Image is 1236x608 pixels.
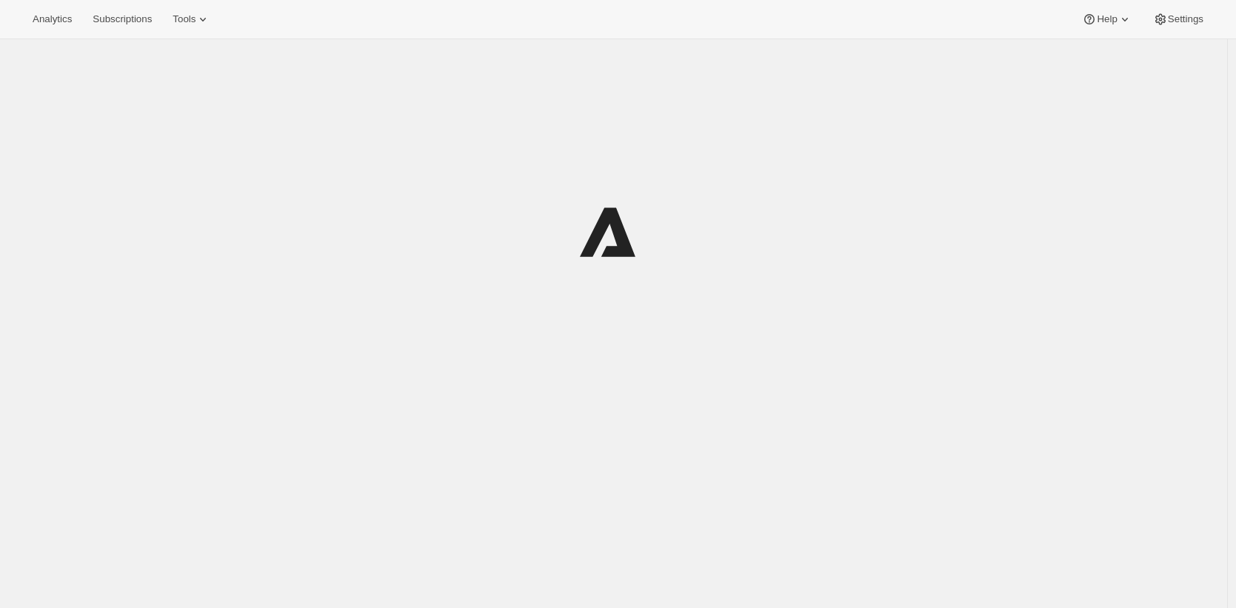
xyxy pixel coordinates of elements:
button: Tools [164,9,219,30]
button: Help [1073,9,1140,30]
button: Subscriptions [84,9,161,30]
span: Settings [1168,13,1203,25]
span: Subscriptions [93,13,152,25]
span: Tools [173,13,196,25]
span: Help [1097,13,1117,25]
button: Settings [1144,9,1212,30]
button: Analytics [24,9,81,30]
span: Analytics [33,13,72,25]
